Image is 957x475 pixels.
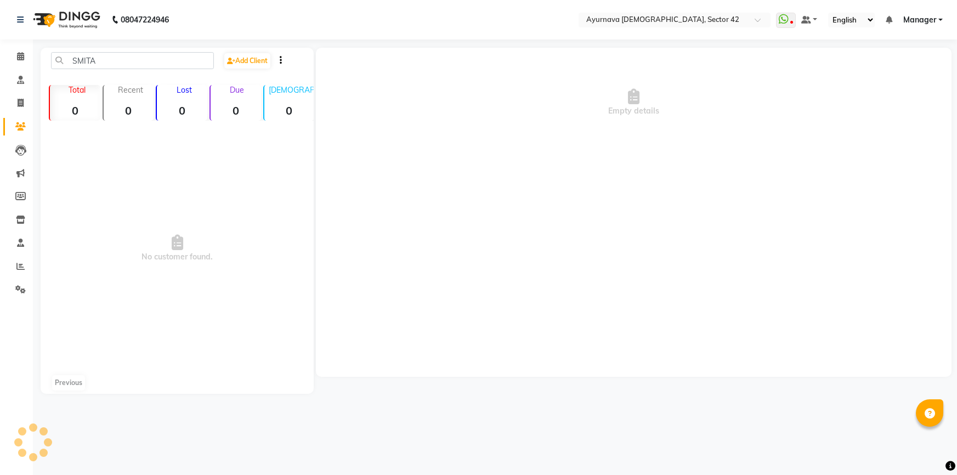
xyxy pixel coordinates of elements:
[157,104,207,117] strong: 0
[264,104,315,117] strong: 0
[211,104,261,117] strong: 0
[224,53,270,69] a: Add Client
[269,85,315,95] p: [DEMOGRAPHIC_DATA]
[161,85,207,95] p: Lost
[213,85,261,95] p: Due
[911,431,946,464] iframe: chat widget
[903,14,936,26] span: Manager
[316,48,952,157] div: Empty details
[50,104,100,117] strong: 0
[51,52,214,69] input: Search by Name/Mobile/Email/Code
[28,4,103,35] img: logo
[54,85,100,95] p: Total
[121,4,169,35] b: 08047224946
[104,104,154,117] strong: 0
[41,125,314,372] span: No customer found.
[108,85,154,95] p: Recent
